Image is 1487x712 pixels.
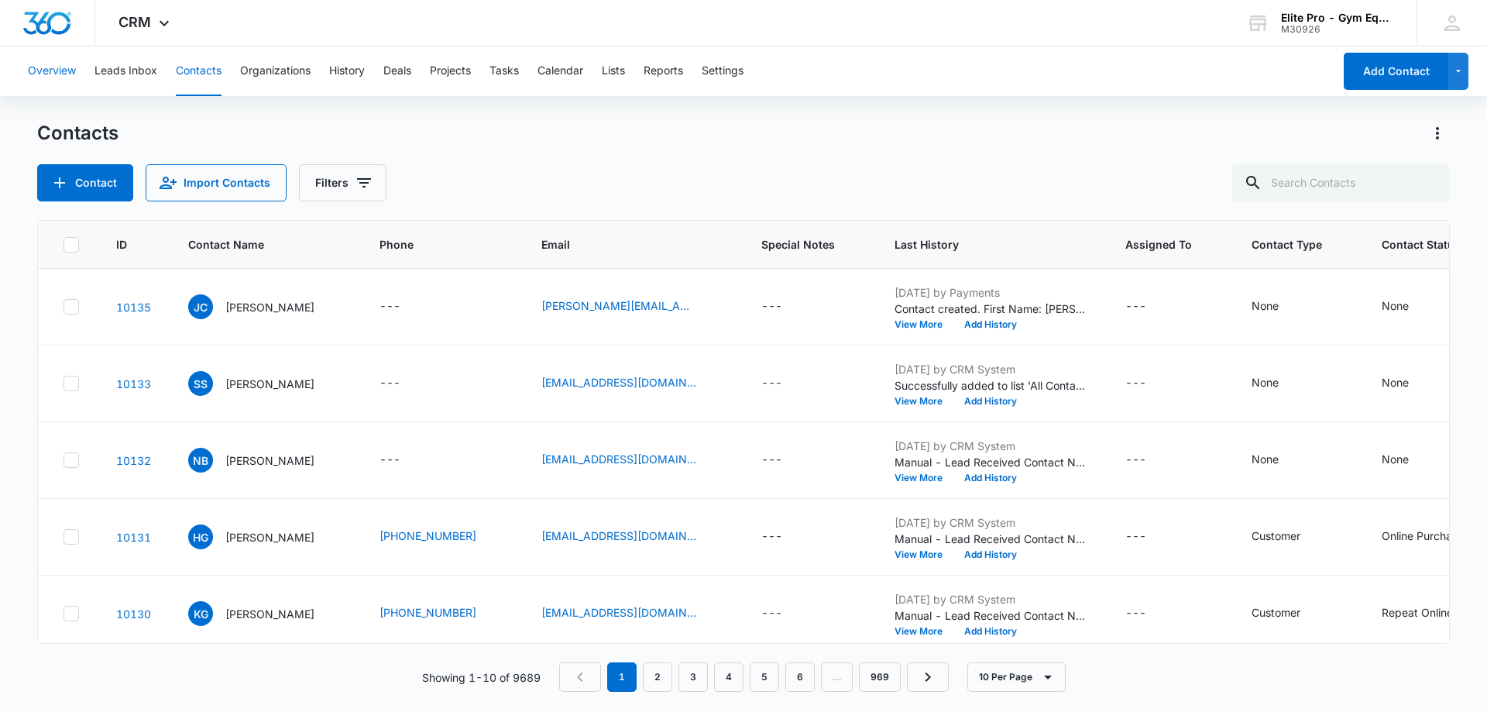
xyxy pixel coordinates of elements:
[541,236,702,253] span: Email
[430,46,471,96] button: Projects
[761,451,810,470] div: Special Notes - - Select to Edit Field
[702,46,743,96] button: Settings
[116,377,151,390] a: Navigate to contact details page for Steven Saunders
[1125,604,1146,623] div: ---
[383,46,411,96] button: Deals
[541,528,724,546] div: Email - 1968polog@gmail.com - Select to Edit Field
[895,284,1088,301] p: [DATE] by Payments
[895,473,953,483] button: View More
[379,528,476,544] a: [PHONE_NUMBER]
[1281,12,1394,24] div: account name
[895,514,1088,531] p: [DATE] by CRM System
[541,298,724,316] div: Email - JAYSON.CHESHIRE@SURPRISEAZ.GOV - Select to Edit Field
[176,46,222,96] button: Contacts
[28,46,76,96] button: Overview
[379,451,400,470] div: ---
[1252,298,1279,314] div: None
[895,531,1088,547] p: Manual - Lead Received Contact Name: [PERSON_NAME] Phone: [PHONE_NUMBER] Email: [EMAIL_ADDRESS][D...
[225,299,314,315] p: [PERSON_NAME]
[1125,604,1174,623] div: Assigned To - - Select to Edit Field
[379,298,400,316] div: ---
[1382,451,1409,467] div: None
[1382,374,1437,393] div: Contact Status - None - Select to Edit Field
[714,662,743,692] a: Page 4
[953,320,1028,329] button: Add History
[761,236,835,253] span: Special Notes
[188,371,342,396] div: Contact Name - Steven Saunders - Select to Edit Field
[225,452,314,469] p: [PERSON_NAME]
[541,374,696,390] a: [EMAIL_ADDRESS][DOMAIN_NAME]
[602,46,625,96] button: Lists
[1252,298,1307,316] div: Contact Type - None - Select to Edit Field
[379,374,428,393] div: Phone - - Select to Edit Field
[541,604,724,623] div: Email - fynicontract@gmail.com - Select to Edit Field
[1125,528,1146,546] div: ---
[895,438,1088,454] p: [DATE] by CRM System
[1252,236,1322,253] span: Contact Type
[967,662,1066,692] button: 10 Per Page
[1125,236,1192,253] span: Assigned To
[761,298,810,316] div: Special Notes - - Select to Edit Field
[895,550,953,559] button: View More
[188,448,213,473] span: NB
[1125,374,1146,393] div: ---
[761,298,782,316] div: ---
[559,662,949,692] nav: Pagination
[116,301,151,314] a: Navigate to contact details page for Jayson CHESHIRE
[146,164,287,201] button: Import Contacts
[379,236,482,253] span: Phone
[188,601,342,626] div: Contact Name - Keith Gibson - Select to Edit Field
[895,320,953,329] button: View More
[895,397,953,406] button: View More
[1382,451,1437,470] div: Contact Status - None - Select to Edit Field
[240,46,311,96] button: Organizations
[188,525,213,549] span: HG
[379,528,504,546] div: Phone - (510) 612-1441 - Select to Edit Field
[1125,451,1174,470] div: Assigned To - - Select to Edit Field
[118,14,151,30] span: CRM
[761,528,810,546] div: Special Notes - - Select to Edit Field
[750,662,779,692] a: Page 5
[541,451,724,470] div: Email - normacastro171@yahoo.com - Select to Edit Field
[489,46,519,96] button: Tasks
[1252,451,1279,467] div: None
[188,601,213,626] span: KG
[1231,164,1450,201] input: Search Contacts
[907,662,949,692] a: Next Page
[1344,53,1448,90] button: Add Contact
[1125,528,1174,546] div: Assigned To - - Select to Edit Field
[1382,298,1437,316] div: Contact Status - None - Select to Edit Field
[1252,604,1328,623] div: Contact Type - Customer - Select to Edit Field
[761,604,782,623] div: ---
[678,662,708,692] a: Page 3
[1382,298,1409,314] div: None
[1125,298,1146,316] div: ---
[188,448,342,473] div: Contact Name - Norma Boone - Select to Edit Field
[1125,298,1174,316] div: Assigned To - - Select to Edit Field
[895,236,1066,253] span: Last History
[761,374,810,393] div: Special Notes - - Select to Edit Field
[1252,528,1300,544] div: Customer
[895,377,1088,394] p: Successfully added to list 'All Contact Except 'Member App''.
[895,361,1088,377] p: [DATE] by CRM System
[541,604,696,621] a: [EMAIL_ADDRESS][DOMAIN_NAME]
[1252,604,1300,621] div: Customer
[541,298,696,314] a: [PERSON_NAME][EMAIL_ADDRESS][DOMAIN_NAME]
[37,122,118,145] h1: Contacts
[188,294,213,319] span: JC
[379,604,476,621] a: [PHONE_NUMBER]
[299,164,386,201] button: Filters
[225,529,314,545] p: [PERSON_NAME]
[379,298,428,316] div: Phone - - Select to Edit Field
[953,550,1028,559] button: Add History
[116,454,151,467] a: Navigate to contact details page for Norma Boone
[1252,374,1307,393] div: Contact Type - None - Select to Edit Field
[225,606,314,622] p: [PERSON_NAME]
[537,46,583,96] button: Calendar
[379,451,428,470] div: Phone - - Select to Edit Field
[116,236,129,253] span: ID
[895,591,1088,607] p: [DATE] by CRM System
[1281,24,1394,35] div: account id
[379,374,400,393] div: ---
[643,662,672,692] a: Page 2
